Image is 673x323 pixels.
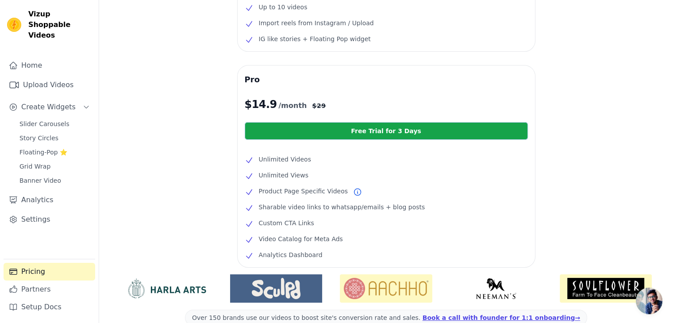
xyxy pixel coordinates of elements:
a: Banner Video [14,174,95,187]
span: Vizup Shoppable Videos [28,9,92,41]
a: Upload Videos [4,76,95,94]
img: Sculpd US [230,278,322,299]
span: Grid Wrap [19,162,50,171]
a: Slider Carousels [14,118,95,130]
span: Up to 10 videos [259,2,308,12]
a: Settings [4,211,95,228]
span: Story Circles [19,134,58,142]
a: Book a call with founder for 1:1 onboarding [423,314,580,321]
a: Pricing [4,263,95,281]
img: HarlaArts [120,278,212,299]
button: Create Widgets [4,98,95,116]
img: Soulflower [560,274,652,303]
span: Import reels from Instagram / Upload [259,18,374,28]
span: Sharable video links to whatsapp/emails + blog posts [259,202,425,212]
span: /month [278,100,307,111]
li: Video Catalog for Meta Ads [245,234,528,244]
a: Home [4,57,95,74]
a: Open chat [636,288,662,314]
span: Analytics Dashboard [259,250,323,260]
span: Unlimited Views [259,170,308,181]
span: Unlimited Videos [259,154,311,165]
a: Setup Docs [4,298,95,316]
img: Aachho [340,274,432,303]
span: Create Widgets [21,102,76,112]
a: Story Circles [14,132,95,144]
span: Slider Carousels [19,119,69,128]
img: Vizup [7,18,21,32]
a: Partners [4,281,95,298]
a: Floating-Pop ⭐ [14,146,95,158]
span: $ 14.9 [245,97,277,112]
img: Neeman's [450,278,542,299]
span: Banner Video [19,176,61,185]
h3: Pro [245,73,528,87]
span: Product Page Specific Videos [259,186,348,196]
a: Analytics [4,191,95,209]
li: Custom CTA Links [245,218,528,228]
span: Floating-Pop ⭐ [19,148,67,157]
a: Free Trial for 3 Days [245,122,528,140]
span: IG like stories + Floating Pop widget [259,34,371,44]
span: $ 29 [312,101,326,110]
a: Grid Wrap [14,160,95,173]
